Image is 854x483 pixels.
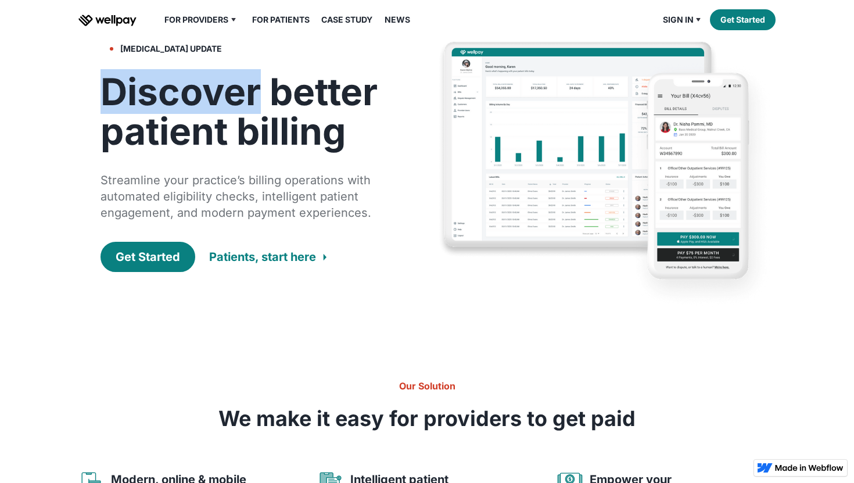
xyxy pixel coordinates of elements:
h3: We make it easy for providers to get paid [218,407,636,430]
div: For Providers [157,13,245,27]
a: For Patients [245,13,317,27]
img: Made in Webflow [775,464,844,471]
a: Get Started [101,242,195,272]
a: home [78,13,137,27]
a: Patients, start here [209,243,326,271]
div: Streamline your practice’s billing operations with automated eligibility checks, intelligent pati... [101,172,394,221]
a: News [378,13,417,27]
h6: Our Solution [218,379,636,393]
div: Sign in [663,13,694,27]
div: For Providers [164,13,228,27]
a: Case Study [314,13,379,27]
div: Get Started [116,249,180,265]
a: Get Started [710,9,776,30]
div: Sign in [656,13,711,27]
div: Patients, start here [209,249,316,265]
h1: Discover better patient billing [101,72,394,151]
div: [MEDICAL_DATA] update [120,42,222,56]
